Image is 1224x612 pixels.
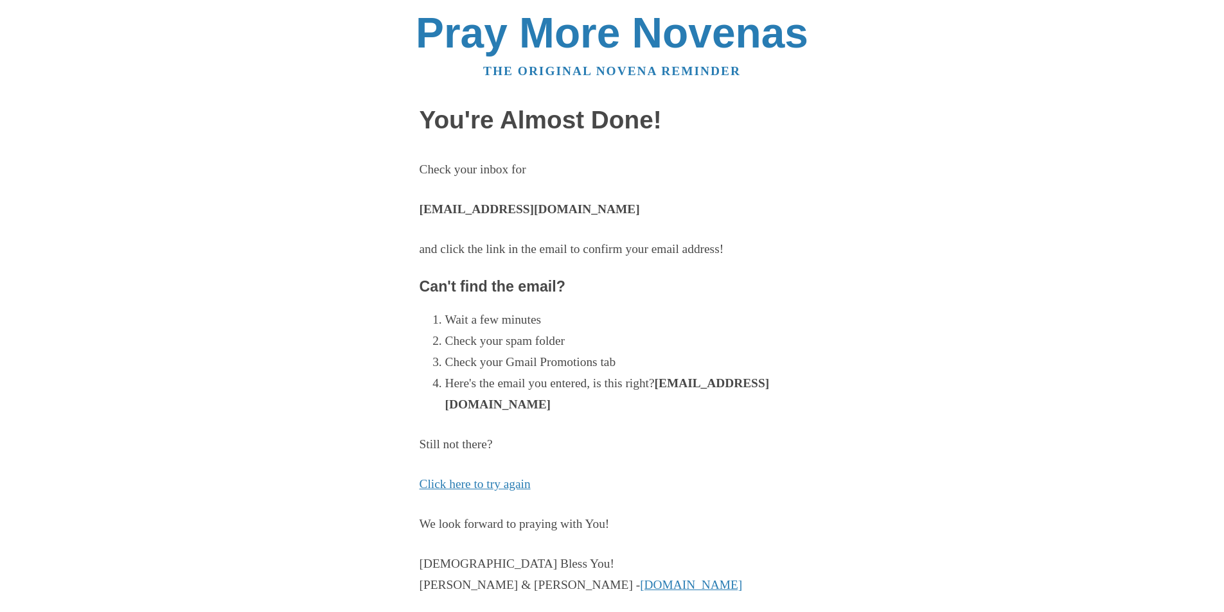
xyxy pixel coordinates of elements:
[420,202,640,216] strong: [EMAIL_ADDRESS][DOMAIN_NAME]
[420,554,805,596] p: [DEMOGRAPHIC_DATA] Bless You! [PERSON_NAME] & [PERSON_NAME] -
[445,331,805,352] li: Check your spam folder
[420,434,805,455] p: Still not there?
[420,239,805,260] p: and click the link in the email to confirm your email address!
[420,477,531,491] a: Click here to try again
[420,514,805,535] p: We look forward to praying with You!
[483,64,741,78] a: The original novena reminder
[420,159,805,180] p: Check your inbox for
[445,376,770,411] strong: [EMAIL_ADDRESS][DOMAIN_NAME]
[445,310,805,331] li: Wait a few minutes
[420,279,805,295] h3: Can't find the email?
[416,9,808,57] a: Pray More Novenas
[445,352,805,373] li: Check your Gmail Promotions tab
[420,107,805,134] h1: You're Almost Done!
[445,373,805,415] li: Here's the email you entered, is this right?
[640,578,742,591] a: [DOMAIN_NAME]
